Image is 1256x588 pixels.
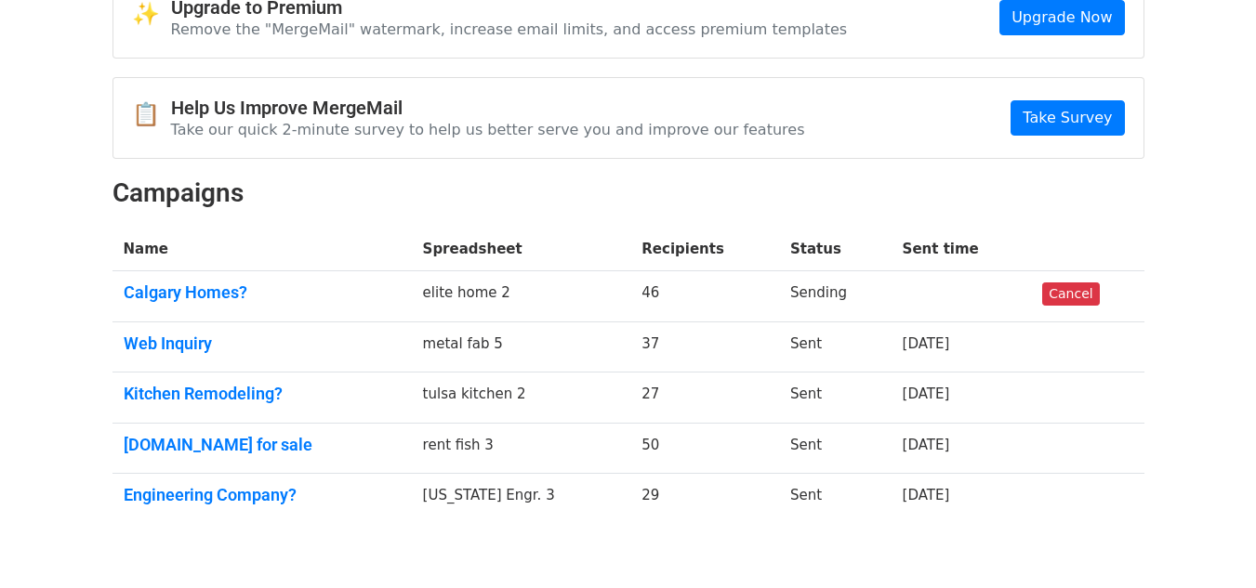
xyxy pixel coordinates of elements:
td: tulsa kitchen 2 [412,372,631,424]
p: Take our quick 2-minute survey to help us better serve you and improve our features [171,120,805,139]
a: [DOMAIN_NAME] for sale [124,435,401,455]
td: Sent [779,321,892,372]
h2: Campaigns [112,177,1144,209]
a: Engineering Company? [124,485,401,505]
th: Spreadsheet [412,228,631,271]
a: Calgary Homes? [124,282,401,303]
th: Status [779,228,892,271]
a: [DATE] [903,335,950,352]
td: 37 [630,321,779,372]
a: [DATE] [903,385,950,402]
td: 27 [630,372,779,424]
a: Web Inquiry [124,333,401,354]
td: Sent [779,372,892,424]
span: ✨ [132,1,171,28]
p: Remove the "MergeMail" watermark, increase email limits, and access premium templates [171,20,848,39]
h4: Help Us Improve MergeMail [171,97,805,119]
td: [US_STATE] Engr. 3 [412,474,631,524]
span: 📋 [132,101,171,128]
td: rent fish 3 [412,423,631,474]
td: 29 [630,474,779,524]
a: Kitchen Remodeling? [124,384,401,404]
td: Sending [779,271,892,322]
a: [DATE] [903,437,950,453]
th: Name [112,228,412,271]
td: 50 [630,423,779,474]
td: 46 [630,271,779,322]
iframe: Chat Widget [1163,499,1256,588]
a: Take Survey [1011,100,1124,136]
a: [DATE] [903,487,950,503]
td: Sent [779,423,892,474]
td: Sent [779,474,892,524]
a: Cancel [1042,282,1099,306]
th: Recipients [630,228,779,271]
td: metal fab 5 [412,321,631,372]
td: elite home 2 [412,271,631,322]
th: Sent time [892,228,1032,271]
